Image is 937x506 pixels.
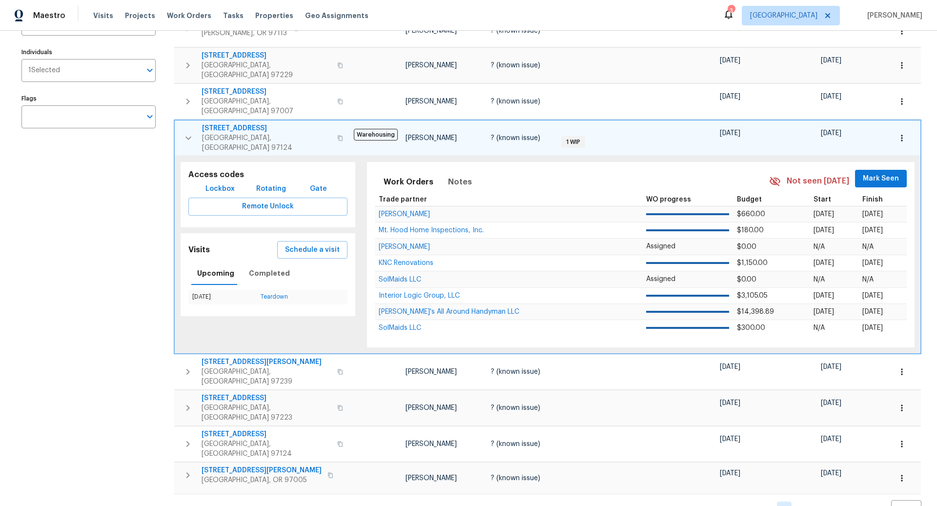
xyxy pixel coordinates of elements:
[720,436,740,443] span: [DATE]
[202,51,331,61] span: [STREET_ADDRESS]
[720,364,740,370] span: [DATE]
[720,470,740,477] span: [DATE]
[728,6,734,16] div: 3
[406,441,457,447] span: [PERSON_NAME]
[737,196,762,203] span: Budget
[737,292,768,299] span: $3,105.05
[277,241,347,259] button: Schedule a visit
[305,11,368,20] span: Geo Assignments
[384,175,433,189] span: Work Orders
[205,183,235,195] span: Lockbox
[202,393,331,403] span: [STREET_ADDRESS]
[491,405,540,411] span: ? (known issue)
[737,227,764,234] span: $180.00
[491,135,540,142] span: ? (known issue)
[202,133,331,153] span: [GEOGRAPHIC_DATA], [GEOGRAPHIC_DATA] 97124
[261,294,288,300] a: Teardown
[491,368,540,375] span: ? (known issue)
[167,11,211,20] span: Work Orders
[379,324,421,331] span: SolMaids LLC
[862,276,874,283] span: N/A
[202,429,331,439] span: [STREET_ADDRESS]
[737,276,756,283] span: $0.00
[406,405,457,411] span: [PERSON_NAME]
[379,277,421,283] a: SolMaids LLC
[21,96,156,101] label: Flags
[862,292,883,299] span: [DATE]
[821,470,841,477] span: [DATE]
[202,466,322,475] span: [STREET_ADDRESS][PERSON_NAME]
[379,276,421,283] span: SolMaids LLC
[862,243,874,250] span: N/A
[379,211,430,218] span: [PERSON_NAME]
[821,93,841,100] span: [DATE]
[862,196,883,203] span: Finish
[491,98,540,105] span: ? (known issue)
[646,242,729,252] p: Assigned
[737,243,756,250] span: $0.00
[21,49,156,55] label: Individuals
[379,227,484,234] span: Mt. Hood Home Inspections, Inc.
[202,475,322,485] span: [GEOGRAPHIC_DATA], OR 97005
[379,211,430,217] a: [PERSON_NAME]
[814,227,834,234] span: [DATE]
[750,11,817,20] span: [GEOGRAPHIC_DATA]
[862,211,883,218] span: [DATE]
[28,66,60,75] span: 1 Selected
[202,123,331,133] span: [STREET_ADDRESS]
[720,130,740,137] span: [DATE]
[354,129,398,141] span: Warehousing
[379,260,433,266] a: KNC Renovations
[737,211,765,218] span: $660.00
[814,260,834,266] span: [DATE]
[379,196,427,203] span: Trade partner
[814,308,834,315] span: [DATE]
[821,130,841,137] span: [DATE]
[125,11,155,20] span: Projects
[491,62,540,69] span: ? (known issue)
[379,244,430,250] a: [PERSON_NAME]
[720,93,740,100] span: [DATE]
[406,98,457,105] span: [PERSON_NAME]
[143,63,157,77] button: Open
[821,400,841,406] span: [DATE]
[202,357,331,367] span: [STREET_ADDRESS][PERSON_NAME]
[814,196,831,203] span: Start
[33,11,65,20] span: Maestro
[863,173,899,185] span: Mark Seen
[379,260,433,266] span: KNC Renovations
[223,12,244,19] span: Tasks
[285,244,340,256] span: Schedule a visit
[202,439,331,459] span: [GEOGRAPHIC_DATA], [GEOGRAPHIC_DATA] 97124
[406,368,457,375] span: [PERSON_NAME]
[202,403,331,423] span: [GEOGRAPHIC_DATA], [GEOGRAPHIC_DATA] 97223
[188,245,210,255] h5: Visits
[737,308,774,315] span: $14,398.89
[646,196,691,203] span: WO progress
[814,276,825,283] span: N/A
[491,27,540,34] span: ? (known issue)
[720,57,740,64] span: [DATE]
[196,201,340,213] span: Remote Unlock
[448,175,472,189] span: Notes
[862,308,883,315] span: [DATE]
[202,87,331,97] span: [STREET_ADDRESS]
[379,293,460,299] a: Interior Logic Group, LLC
[855,170,907,188] button: Mark Seen
[821,364,841,370] span: [DATE]
[197,267,234,280] span: Upcoming
[720,400,740,406] span: [DATE]
[406,27,457,34] span: [PERSON_NAME]
[814,243,825,250] span: N/A
[202,28,287,38] span: [PERSON_NAME], OR 97113
[862,227,883,234] span: [DATE]
[307,183,330,195] span: Gate
[303,180,334,198] button: Gate
[862,260,883,266] span: [DATE]
[379,308,519,315] span: [PERSON_NAME]'s All Around Handyman LLC
[646,274,729,284] p: Assigned
[256,183,286,195] span: Rotating
[143,110,157,123] button: Open
[821,57,841,64] span: [DATE]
